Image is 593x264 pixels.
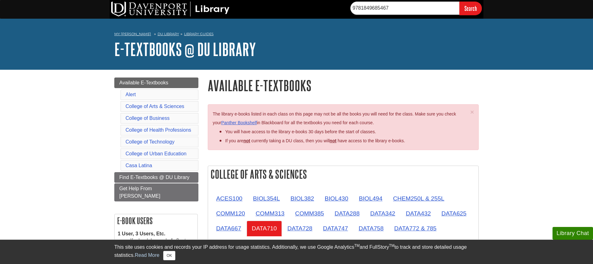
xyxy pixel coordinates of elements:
span: × [470,108,474,115]
a: COMM120 [211,206,250,221]
a: ENGL109 [287,236,323,251]
h1: Available E-Textbooks [208,78,479,93]
span: The library e-books listed in each class on this page may not be all the books you will need for ... [213,111,456,125]
a: DATA667 [211,221,246,236]
a: BIOL430 [320,191,353,206]
a: DATA747 [318,221,353,236]
button: Close [163,251,175,260]
a: Casa Latina [126,163,152,168]
form: Searches DU Library's articles, books, and more [350,2,482,15]
h2: College of Arts & Sciences [208,166,478,182]
a: E-Textbooks @ DU Library [114,40,256,59]
a: ECON200 [211,236,248,251]
a: BIOL354L [248,191,285,206]
span: Available E-Textbooks [119,80,168,85]
a: College of Business [126,115,169,121]
button: Close [470,109,474,115]
a: My [PERSON_NAME] [114,31,151,37]
a: Available E-Textbooks [114,78,198,88]
a: MHLC616 [397,236,434,251]
span: You will have access to the library e-books 30 days before the start of classes. [225,129,376,134]
a: DATA758 [353,221,388,236]
a: COMM313 [251,206,290,221]
a: ENGL311 [360,236,396,251]
a: MHLC644 [435,236,472,251]
a: CHEM250L & 255L [388,191,449,206]
a: Read More [135,252,159,258]
a: Library Guides [184,32,214,36]
sup: TM [389,243,394,248]
a: Alert [126,92,136,97]
a: College of Technology [126,139,174,144]
a: DATA772 & 785 [389,221,442,236]
a: College of Urban Education [126,151,187,156]
a: ACES100 [211,191,247,206]
u: not [330,138,336,143]
a: Get Help From [PERSON_NAME] [114,183,198,201]
a: DATA288 [330,206,364,221]
a: College of Arts & Sciences [126,104,184,109]
a: BIOL382 [286,191,319,206]
a: COMM385 [290,206,329,221]
a: Panther Bookshelf [221,120,257,125]
dt: 1 User, 3 Users, Etc. [118,230,194,238]
a: ENGL110 [324,236,360,251]
span: Get Help From [PERSON_NAME] [119,186,160,199]
input: Find Articles, Books, & More... [350,2,459,15]
nav: breadcrumb [114,30,479,40]
sup: TM [354,243,359,248]
a: DU Library [158,32,179,36]
a: DATA625 [436,206,471,221]
a: College of Health Professions [126,127,191,133]
a: Find E-Textbooks @ DU Library [114,172,198,183]
a: ECON201 [249,236,286,251]
a: DATA710 [247,221,282,236]
input: Search [459,2,482,15]
a: DATA342 [365,206,400,221]
span: Find E-Textbooks @ DU Library [119,175,189,180]
div: This site uses cookies and records your IP address for usage statistics. Additionally, we use Goo... [114,243,479,260]
img: DU Library [111,2,230,16]
button: Library Chat [553,227,593,240]
span: If you are currently taking a DU class, then you will have access to the library e-books. [225,138,405,143]
a: DATA432 [401,206,436,221]
a: BIOL494 [354,191,387,206]
h2: E-book Users [115,214,197,227]
a: DATA728 [282,221,317,236]
strong: not [243,138,250,143]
